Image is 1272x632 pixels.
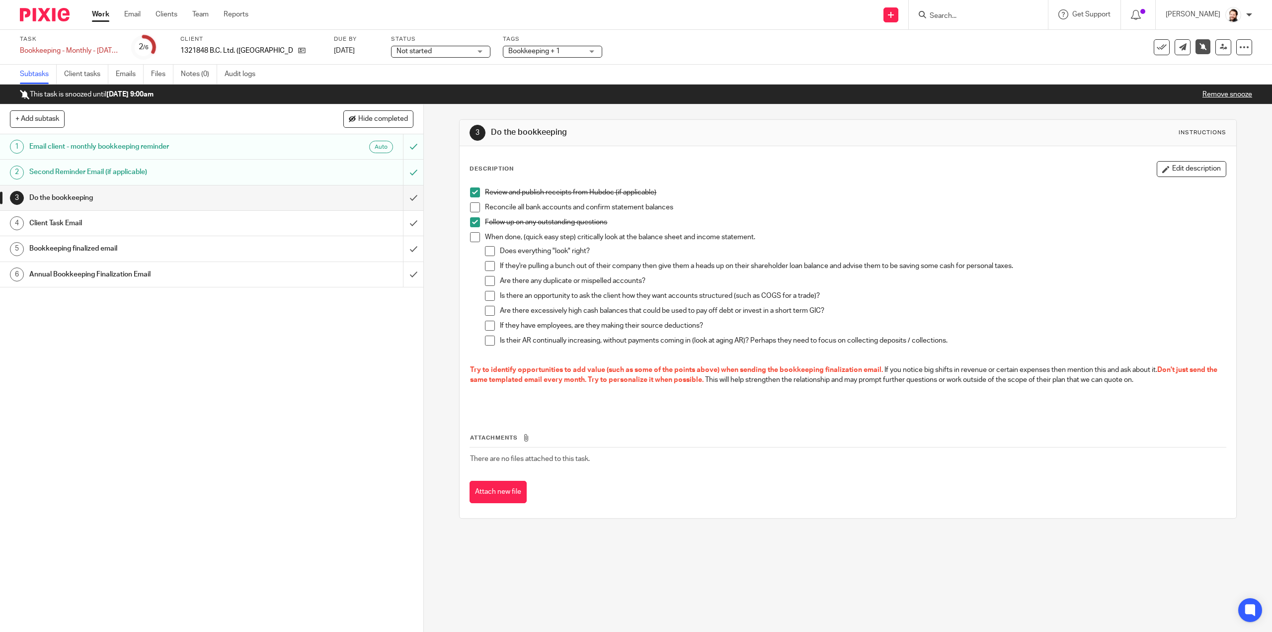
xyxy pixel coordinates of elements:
[10,191,24,205] div: 3
[20,46,119,56] div: Bookkeeping - Monthly - Jul-Aug
[10,216,24,230] div: 4
[20,8,70,21] img: Pixie
[500,321,1225,331] p: If they have employees, are they making their source deductions?
[1179,129,1226,137] div: Instructions
[29,216,272,231] h1: Client Task Email
[29,165,272,180] h1: Second Reminder Email (if applicable)
[139,41,149,53] div: 2
[29,190,272,205] h1: Do the bookkeeping
[1225,7,1241,23] img: Jayde%20Headshot.jpg
[29,241,272,256] h1: Bookkeeping finalized email
[503,35,602,43] label: Tags
[124,9,141,19] a: Email
[10,110,65,127] button: + Add subtask
[143,45,149,50] small: /6
[485,217,1225,227] p: Follow up on any outstanding questions
[358,115,408,123] span: Hide completed
[20,46,119,56] div: Bookkeeping - Monthly - [DATE]-Aug
[180,46,293,56] p: 1321848 B.C. Ltd. ([GEOGRAPHIC_DATA])
[470,455,590,462] span: There are no files attached to this task.
[29,139,272,154] h1: Email client - monthly bookkeeping reminder
[470,366,883,373] span: Try to identify opportunities to add value (such as some of the points above) when sending the bo...
[470,366,1219,383] span: Don't just send the same templated email every month. Try to personalize it when possible.
[92,9,109,19] a: Work
[334,35,379,43] label: Due by
[508,48,560,55] span: Bookkeeping + 1
[343,110,413,127] button: Hide completed
[1166,9,1220,19] p: [PERSON_NAME]
[397,48,432,55] span: Not started
[20,35,119,43] label: Task
[470,481,527,503] button: Attach new file
[106,91,154,98] b: [DATE] 9:00am
[470,435,518,441] span: Attachments
[500,246,1225,256] p: Does everything "look" right?
[10,268,24,281] div: 6
[181,65,217,84] a: Notes (0)
[470,165,514,173] p: Description
[391,35,490,43] label: Status
[485,187,1225,197] p: Review and publish receipts from Hubdoc (if applicable)
[1072,11,1111,18] span: Get Support
[929,12,1018,21] input: Search
[151,65,173,84] a: Files
[156,9,177,19] a: Clients
[500,306,1225,316] p: Are there excessively high cash balances that could be used to pay off debt or invest in a short ...
[29,267,272,282] h1: Annual Bookkeeping Finalization Email
[225,65,263,84] a: Audit logs
[500,261,1225,271] p: If they're pulling a bunch out of their company then give them a heads up on their shareholder lo...
[224,9,248,19] a: Reports
[20,65,57,84] a: Subtasks
[20,90,154,99] p: This task is snoozed until
[470,125,485,141] div: 3
[10,140,24,154] div: 1
[1202,91,1252,98] a: Remove snooze
[485,232,1225,242] p: When done, (quick easy step) critically look at the balance sheet and income statement.
[116,65,144,84] a: Emails
[500,276,1225,286] p: Are there any duplicate or mispelled accounts?
[10,242,24,256] div: 5
[10,166,24,180] div: 2
[470,365,1225,385] p: If you notice big shifts in revenue or certain expenses then mention this and ask about it. This ...
[334,47,355,54] span: [DATE]
[1157,161,1226,177] button: Edit description
[64,65,108,84] a: Client tasks
[369,141,393,153] div: Auto
[192,9,209,19] a: Team
[500,291,1225,301] p: Is there an opportunity to ask the client how they want accounts structured (such as COGS for a t...
[180,35,321,43] label: Client
[485,202,1225,212] p: Reconcile all bank accounts and confirm statement balances
[491,127,869,138] h1: Do the bookkeeping
[500,336,1225,346] p: Is their AR continually increasing, without payments coming in (look at aging AR)? Perhaps they n...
